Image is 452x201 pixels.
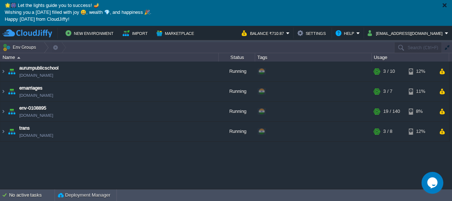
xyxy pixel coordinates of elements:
img: AMDAwAAAACH5BAEAAAAALAAAAAABAAEAAAICRAEAOw== [7,122,17,141]
div: Tags [255,53,371,62]
div: 12% [409,62,432,81]
a: trans [19,125,30,132]
button: Deployment Manager [58,192,110,199]
img: AMDAwAAAACH5BAEAAAAALAAAAAABAAEAAAICRAEAOw== [17,57,20,59]
img: AMDAwAAAACH5BAEAAAAALAAAAAABAAEAAAICRAEAOw== [7,82,17,101]
div: Running [219,82,255,101]
p: 🌟🎆 Let the lights guide you to success! 🪔 [5,3,447,9]
div: Usage [372,53,449,62]
img: AMDAwAAAACH5BAEAAAAALAAAAAABAAEAAAICRAEAOw== [0,62,6,81]
button: Import [123,29,150,38]
button: Settings [297,29,328,38]
img: CloudJiffy [3,29,52,38]
a: [DOMAIN_NAME] [19,132,53,139]
button: Balance ₹710.87 [242,29,286,38]
a: env-0108895 [19,105,46,112]
iframe: chat widget [421,172,445,194]
button: New Environment [66,29,116,38]
div: 12% [409,122,432,141]
img: AMDAwAAAACH5BAEAAAAALAAAAAABAAEAAAICRAEAOw== [0,82,6,101]
div: No active tasks [9,189,55,201]
div: 11% [409,82,432,101]
div: 3 / 8 [383,122,392,141]
img: AMDAwAAAACH5BAEAAAAALAAAAAABAAEAAAICRAEAOw== [0,102,6,121]
div: Running [219,102,255,121]
div: Name [1,53,218,62]
img: AMDAwAAAACH5BAEAAAAALAAAAAABAAEAAAICRAEAOw== [7,102,17,121]
div: 3 / 10 [383,62,395,81]
p: Wishing you a [DATE] filled with joy 😄, wealth 💎, and happiness 🎉. [5,9,447,16]
div: 3 / 7 [383,82,392,101]
div: 8% [409,102,432,121]
a: [DOMAIN_NAME] [19,72,53,79]
div: 19 / 140 [383,102,400,121]
div: Running [219,62,255,81]
button: Help [336,29,356,38]
img: AMDAwAAAACH5BAEAAAAALAAAAAABAAEAAAICRAEAOw== [7,62,17,81]
a: [DOMAIN_NAME] [19,112,53,119]
img: AMDAwAAAACH5BAEAAAAALAAAAAABAAEAAAICRAEAOw== [0,122,6,141]
a: emarriages [19,84,43,92]
p: Happy [DATE] from CloudJiffy! [5,16,447,23]
div: Running [219,122,255,141]
button: Marketplace [156,29,196,38]
div: Status [219,53,255,62]
button: [EMAIL_ADDRESS][DOMAIN_NAME] [368,29,445,38]
button: Env Groups [3,42,39,52]
a: aurumpublicschool [19,64,59,72]
a: [DOMAIN_NAME] [19,92,53,99]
